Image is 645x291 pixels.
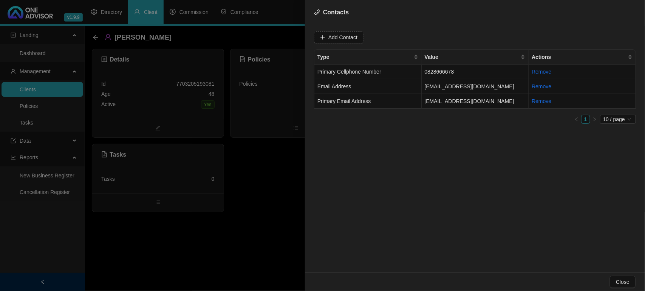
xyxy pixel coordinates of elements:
span: Contacts [323,9,349,15]
th: Actions [529,50,636,65]
a: Remove [532,69,551,75]
div: Page Size [600,115,636,124]
span: 10 / page [603,115,633,123]
button: Close [610,276,636,288]
td: [EMAIL_ADDRESS][DOMAIN_NAME] [422,79,529,94]
span: Type [317,53,412,61]
a: Remove [532,83,551,89]
span: Actions [532,53,626,61]
span: Primary Email Address [317,98,371,104]
a: Remove [532,98,551,104]
th: Type [314,50,422,65]
span: plus [320,35,325,40]
span: right [592,117,597,122]
span: Add Contact [328,33,357,42]
span: Email Address [317,83,351,89]
button: Add Contact [314,31,363,43]
span: Close [616,278,630,286]
th: Value [422,50,529,65]
li: Next Page [590,115,599,124]
span: Value [425,53,520,61]
td: 0828666678 [422,65,529,79]
button: left [572,115,581,124]
span: left [574,117,579,122]
li: Previous Page [572,115,581,124]
li: 1 [581,115,590,124]
span: Primary Cellphone Number [317,69,381,75]
a: 1 [582,115,590,123]
button: right [590,115,599,124]
span: phone [314,9,320,15]
td: [EMAIL_ADDRESS][DOMAIN_NAME] [422,94,529,109]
